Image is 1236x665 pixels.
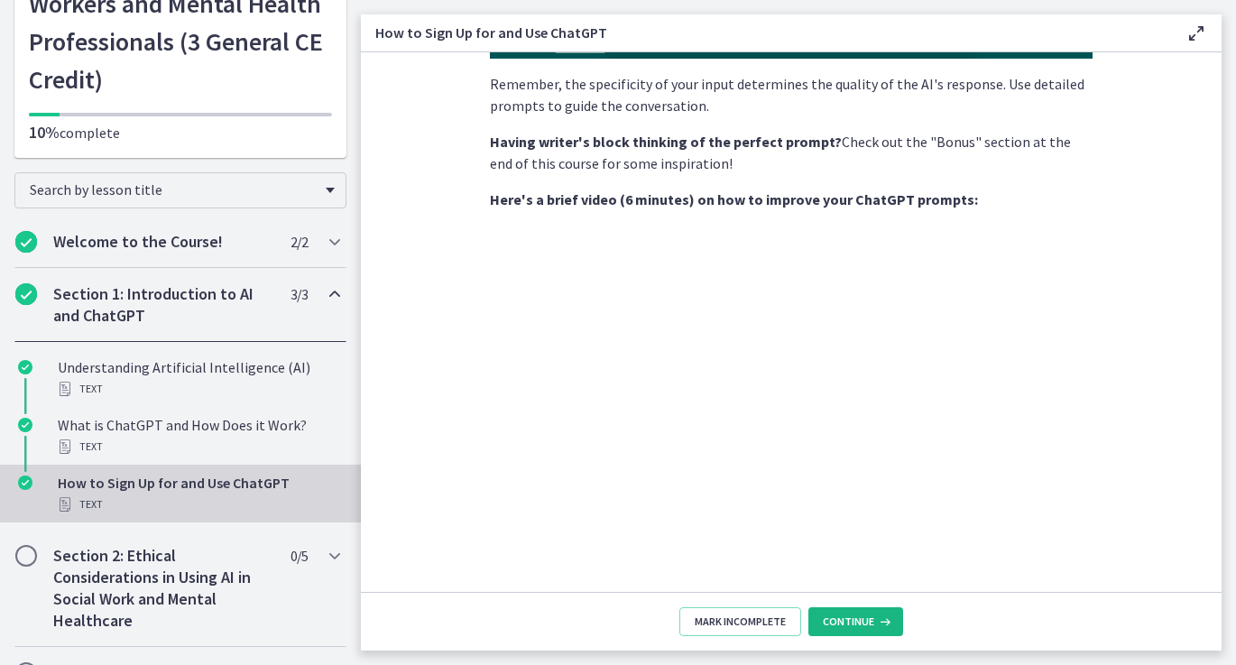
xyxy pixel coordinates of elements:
[30,180,317,199] span: Search by lesson title
[58,356,339,400] div: Understanding Artificial Intelligence (AI)
[53,545,273,632] h2: Section 2: Ethical Considerations in Using AI in Social Work and Mental Healthcare
[58,378,339,400] div: Text
[53,231,273,253] h2: Welcome to the Course!
[58,436,339,457] div: Text
[490,73,1093,116] p: Remember, the specificity of your input determines the quality of the AI's response. Use detailed...
[490,190,978,208] strong: Here's a brief video (6 minutes) on how to improve your ChatGPT prompts:
[15,283,37,305] i: Completed
[18,418,32,432] i: Completed
[490,131,1093,174] p: Check out the "Bonus" section at the end of this course for some inspiration!
[14,172,346,208] div: Search by lesson title
[18,476,32,490] i: Completed
[15,231,37,253] i: Completed
[808,607,903,636] button: Continue
[29,122,60,143] span: 10%
[291,231,308,253] span: 2 / 2
[490,133,842,151] strong: Having writer's block thinking of the perfect prompt?
[679,607,801,636] button: Mark Incomplete
[291,283,308,305] span: 3 / 3
[29,122,332,143] p: complete
[375,22,1157,43] h3: How to Sign Up for and Use ChatGPT
[695,614,786,629] span: Mark Incomplete
[18,360,32,374] i: Completed
[58,494,339,515] div: Text
[823,614,874,629] span: Continue
[58,414,339,457] div: What is ChatGPT and How Does it Work?
[58,472,339,515] div: How to Sign Up for and Use ChatGPT
[53,283,273,327] h2: Section 1: Introduction to AI and ChatGPT
[291,545,308,567] span: 0 / 5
